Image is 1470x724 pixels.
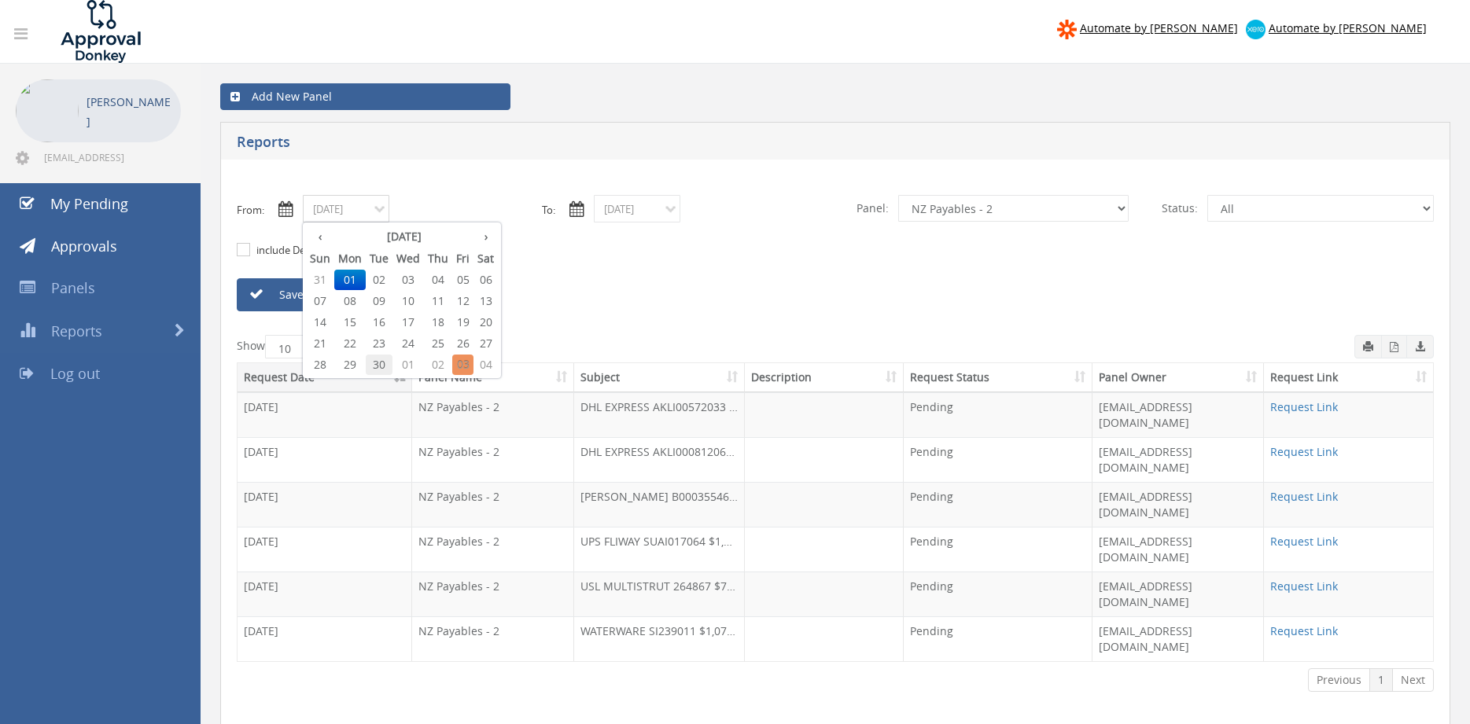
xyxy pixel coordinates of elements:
span: 24 [392,333,424,354]
td: [DATE] [238,616,412,661]
span: 11 [424,291,452,311]
span: 22 [334,333,366,354]
td: [EMAIL_ADDRESS][DOMAIN_NAME] [1092,482,1265,527]
span: 02 [424,355,452,375]
td: NZ Payables - 2 [412,616,574,661]
td: [EMAIL_ADDRESS][DOMAIN_NAME] [1092,616,1265,661]
select: Showentries [265,335,324,358]
span: 13 [473,291,498,311]
span: 01 [334,270,366,290]
th: Request Status: activate to sort column ascending [904,363,1092,392]
td: Pending [904,392,1092,437]
td: NZ Payables - 2 [412,437,574,482]
span: 16 [366,312,392,333]
td: Pending [904,571,1092,616]
a: Request Link [1270,534,1338,549]
td: [DATE] [238,437,412,482]
a: Request Link [1270,444,1338,459]
label: Show entries [237,335,361,358]
th: Mon [334,248,366,270]
th: ‹ [306,226,334,248]
span: 23 [366,333,392,354]
span: 02 [366,270,392,290]
span: Status: [1152,195,1207,222]
span: 01 [392,355,424,375]
td: DHL EXPRESS AKLI00572033 $222.99 [574,392,745,437]
span: 10 [392,291,424,311]
span: 09 [366,291,392,311]
a: 1 [1369,668,1393,692]
span: Approvals [51,237,117,255]
span: 17 [392,312,424,333]
td: WATERWARE SI239011 $1,077.79 [574,616,745,661]
p: [PERSON_NAME] [87,92,173,131]
span: Automate by [PERSON_NAME] [1080,20,1238,35]
th: Sat [473,248,498,270]
td: [EMAIL_ADDRESS][DOMAIN_NAME] [1092,527,1265,571]
a: Add New Panel [220,83,510,110]
span: 30 [366,355,392,375]
span: 26 [452,333,473,354]
td: UPS FLIWAY SUAI017064 $1,522.20 [574,527,745,571]
label: From: [237,203,264,218]
span: Automate by [PERSON_NAME] [1269,20,1427,35]
a: Request Link [1270,489,1338,504]
img: xero-logo.png [1246,20,1266,39]
label: To: [542,203,555,218]
a: Request Link [1270,399,1338,414]
td: [DATE] [238,482,412,527]
span: 21 [306,333,334,354]
td: Pending [904,616,1092,661]
span: 04 [473,355,498,375]
span: Reports [51,322,102,340]
a: Previous [1308,668,1370,692]
th: Thu [424,248,452,270]
label: include Description [252,243,346,259]
td: USL MULTISTRUT 264867 $73.03 [574,571,745,616]
span: 28 [306,355,334,375]
th: Request Date: activate to sort column descending [238,363,412,392]
td: NZ Payables - 2 [412,392,574,437]
th: [DATE] [334,226,473,248]
td: [PERSON_NAME] B00035546 $2,239.34 [574,482,745,527]
a: Request Link [1270,623,1338,638]
span: 20 [473,312,498,333]
th: Fri [452,248,473,270]
span: 31 [306,270,334,290]
img: zapier-logomark.png [1057,20,1077,39]
td: [DATE] [238,571,412,616]
h5: Reports [237,134,1078,154]
span: 07 [306,291,334,311]
span: 06 [473,270,498,290]
td: NZ Payables - 2 [412,571,574,616]
span: My Pending [50,194,128,213]
td: Pending [904,527,1092,571]
th: › [473,226,498,248]
td: [EMAIL_ADDRESS][DOMAIN_NAME] [1092,571,1265,616]
a: Save [237,278,418,311]
th: Sun [306,248,334,270]
a: Next [1392,668,1434,692]
th: Description: activate to sort column ascending [745,363,904,392]
span: 08 [334,291,366,311]
td: [EMAIL_ADDRESS][DOMAIN_NAME] [1092,392,1265,437]
span: 04 [424,270,452,290]
span: 03 [392,270,424,290]
td: [DATE] [238,392,412,437]
span: Panels [51,278,95,297]
span: [EMAIL_ADDRESS][DOMAIN_NAME] [44,151,178,164]
span: 15 [334,312,366,333]
span: 05 [452,270,473,290]
span: 19 [452,312,473,333]
span: 18 [424,312,452,333]
span: 03 [452,355,473,375]
span: Log out [50,364,100,383]
th: Tue [366,248,392,270]
td: Pending [904,437,1092,482]
a: Request Link [1270,579,1338,594]
td: NZ Payables - 2 [412,482,574,527]
span: 12 [452,291,473,311]
th: Request Link: activate to sort column ascending [1264,363,1433,392]
span: Panel: [847,195,898,222]
td: DHL EXPRESS AKLI000812065 $158.63 [574,437,745,482]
